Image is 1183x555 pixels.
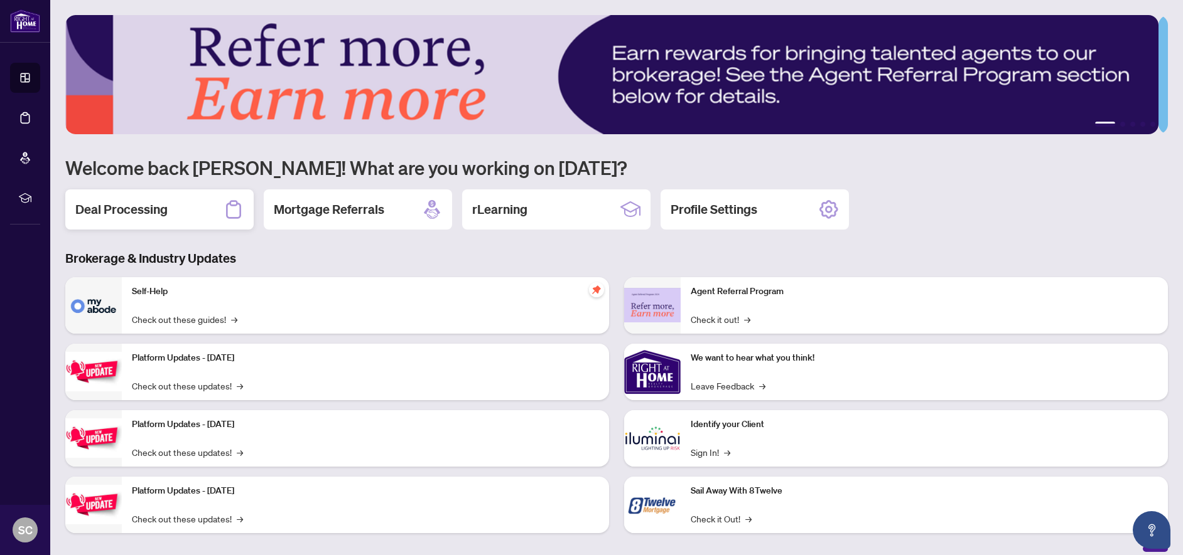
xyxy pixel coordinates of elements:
button: Open asap [1133,511,1170,549]
p: Sail Away With 8Twelve [691,484,1158,498]
h2: Profile Settings [671,201,757,218]
span: → [237,512,243,526]
img: Identify your Client [624,410,681,467]
img: Platform Updates - July 8, 2025 [65,418,122,458]
span: → [744,312,750,326]
p: Platform Updates - [DATE] [132,418,599,431]
img: Platform Updates - July 21, 2025 [65,352,122,391]
span: pushpin [589,282,604,297]
img: logo [10,9,40,33]
h2: Deal Processing [75,201,168,218]
p: Identify your Client [691,418,1158,431]
button: 2 [1120,122,1125,127]
img: We want to hear what you think! [624,344,681,400]
p: Platform Updates - [DATE] [132,484,599,498]
a: Check out these updates!→ [132,512,243,526]
img: Slide 0 [65,15,1159,134]
p: Agent Referral Program [691,285,1158,299]
a: Check out these updates!→ [132,379,243,393]
img: Platform Updates - June 23, 2025 [65,485,122,524]
button: 1 [1095,122,1115,127]
button: 5 [1150,122,1155,127]
h2: Mortgage Referrals [274,201,384,218]
h1: Welcome back [PERSON_NAME]! What are you working on [DATE]? [65,156,1168,179]
span: SC [18,521,33,539]
span: → [759,379,765,393]
h3: Brokerage & Industry Updates [65,250,1168,267]
img: Sail Away With 8Twelve [624,477,681,533]
p: We want to hear what you think! [691,351,1158,365]
p: Self-Help [132,285,599,299]
p: Platform Updates - [DATE] [132,351,599,365]
a: Leave Feedback→ [691,379,765,393]
button: 4 [1140,122,1145,127]
img: Agent Referral Program [624,288,681,322]
a: Check it out!→ [691,312,750,326]
a: Sign In!→ [691,445,730,459]
span: → [724,445,730,459]
img: Self-Help [65,277,122,334]
span: → [237,445,243,459]
a: Check it Out!→ [691,512,752,526]
span: → [237,379,243,393]
span: → [231,312,237,326]
button: 3 [1130,122,1135,127]
a: Check out these updates!→ [132,445,243,459]
h2: rLearning [472,201,527,218]
span: → [745,512,752,526]
a: Check out these guides!→ [132,312,237,326]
